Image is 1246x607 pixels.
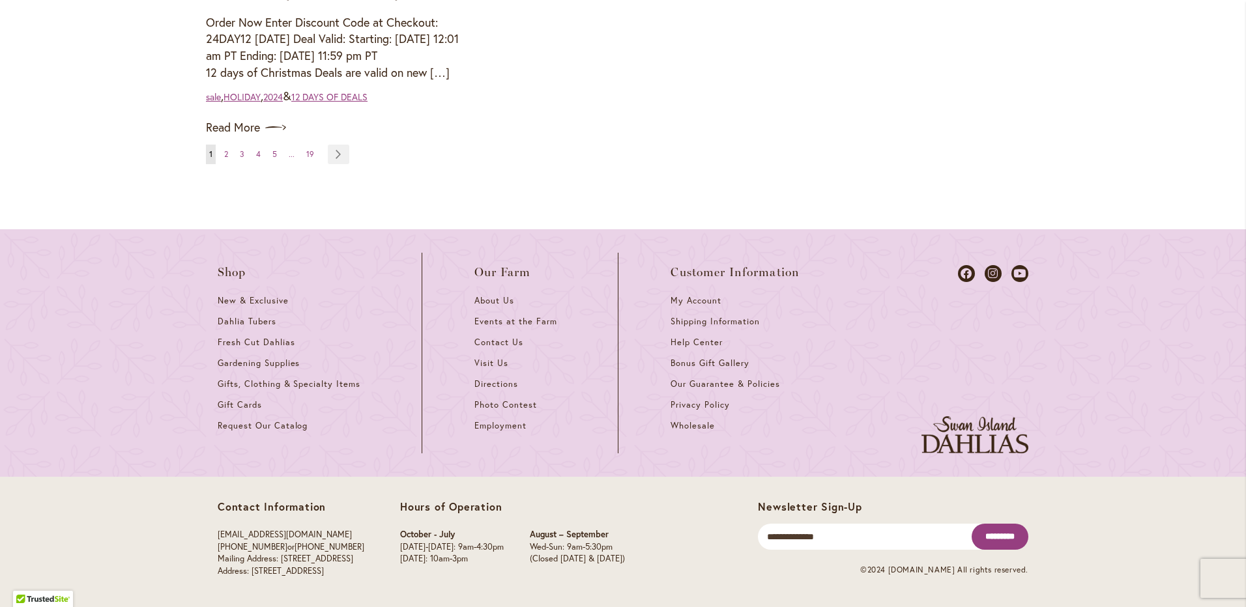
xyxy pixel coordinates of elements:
[237,145,248,164] a: 3
[218,358,300,369] span: Gardening Supplies
[218,500,364,513] p: Contact Information
[671,266,800,279] span: Customer Information
[671,399,730,410] span: Privacy Policy
[218,316,276,327] span: Dahlia Tubers
[530,529,625,541] p: August – September
[671,316,759,327] span: Shipping Information
[474,316,557,327] span: Events at the Farm
[218,529,364,577] p: or Mailing Address: [STREET_ADDRESS] Address: [STREET_ADDRESS]
[221,145,231,164] a: 2
[240,149,244,159] span: 3
[530,541,625,554] p: Wed-Sun: 9am-5:30pm
[291,91,368,103] a: 12 DAYS OF DEALS
[224,91,261,103] a: HOLIDAY
[272,149,277,159] span: 5
[474,358,508,369] span: Visit Us
[218,337,295,348] span: Fresh Cut Dahlias
[209,149,212,159] span: 1
[474,420,527,431] span: Employment
[206,117,474,138] a: Read More
[224,149,228,159] span: 2
[860,565,1028,574] span: ©2024 [DOMAIN_NAME] All rights reserved.
[530,553,625,565] p: (Closed [DATE] & [DATE])
[985,265,1002,282] a: Dahlias on Instagram
[218,529,352,540] a: [EMAIL_ADDRESS][DOMAIN_NAME]
[295,541,364,552] a: [PHONE_NUMBER]
[218,266,246,279] span: Shop
[671,420,715,431] span: Wholesale
[671,358,749,369] span: Bonus Gift Gallery
[218,541,287,552] a: [PHONE_NUMBER]
[303,145,317,164] a: 19
[474,378,518,389] span: Directions
[671,337,723,348] span: Help Center
[218,399,262,410] span: Gift Cards
[400,541,504,554] p: [DATE]-[DATE]: 9am-4:30pm
[265,117,286,138] img: arrow icon
[269,145,280,164] a: 5
[218,378,360,389] span: Gifts, Clothing & Specialty Items
[256,149,261,159] span: 4
[218,295,289,306] span: New & Exclusive
[306,149,314,159] span: 19
[263,91,283,103] a: 2024
[671,378,779,389] span: Our Guarantee & Policies
[289,149,295,159] span: ...
[671,295,721,306] span: My Account
[10,561,46,597] iframe: Launch Accessibility Center
[474,337,523,348] span: Contact Us
[1011,265,1028,282] a: Dahlias on Youtube
[400,529,504,541] p: October - July
[474,266,530,279] span: Our Farm
[285,145,298,164] a: Skip to page 10
[758,500,862,513] span: Newsletter Sign-Up
[206,91,221,103] a: sale
[474,399,537,410] span: Photo Contest
[400,500,625,513] p: Hours of Operation
[474,295,514,306] span: About Us
[253,145,264,164] a: 4
[400,553,504,565] p: [DATE]: 10am-3pm
[206,14,474,81] p: Order Now Enter Discount Code at Checkout: 24DAY12 [DATE] Deal Valid: Starting: [DATE] 12:01 am P...
[958,265,975,282] a: Dahlias on Facebook
[206,88,368,105] div: , , &
[218,420,308,431] span: Request Our Catalog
